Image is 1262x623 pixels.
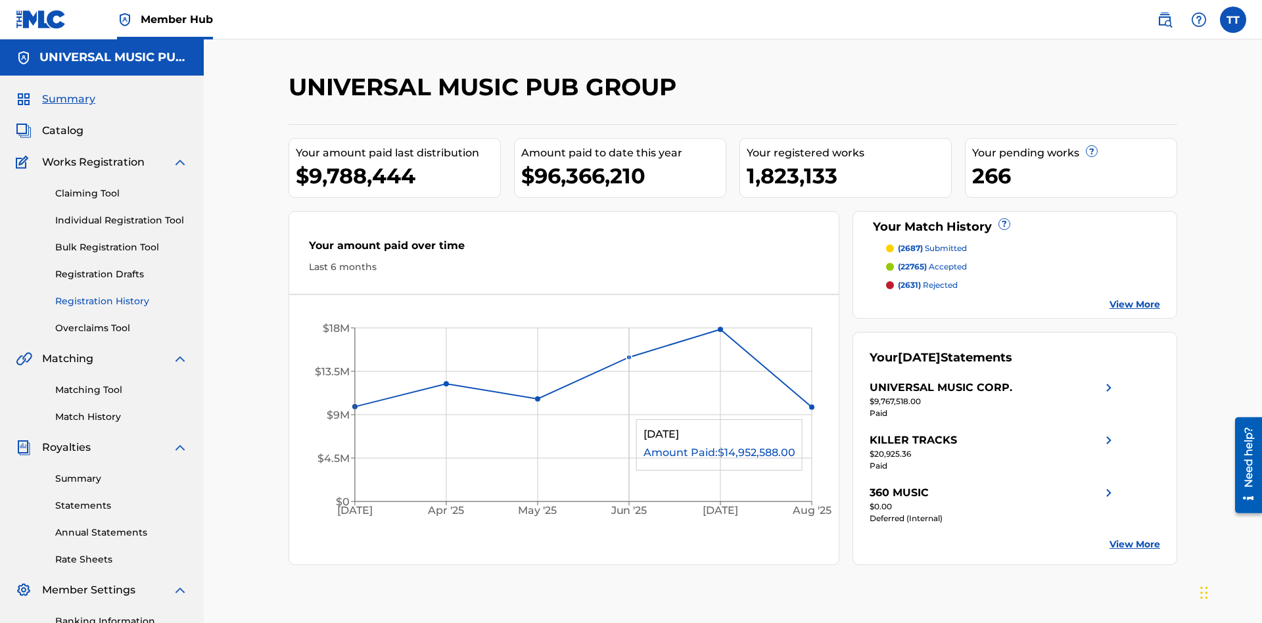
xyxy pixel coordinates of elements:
a: Registration History [55,294,188,308]
img: Top Rightsholder [117,12,133,28]
div: Paid [870,460,1117,472]
iframe: Resource Center [1225,412,1262,520]
a: Registration Drafts [55,267,188,281]
img: Matching [16,351,32,367]
div: 360 MUSIC [870,485,929,501]
img: Royalties [16,440,32,455]
img: MLC Logo [16,10,66,29]
img: Member Settings [16,582,32,598]
a: Statements [55,499,188,513]
img: search [1157,12,1173,28]
a: (22765) accepted [886,261,1161,273]
div: Your Statements [870,349,1012,367]
a: View More [1110,538,1160,551]
a: Bulk Registration Tool [55,241,188,254]
span: (2687) [898,243,923,253]
a: Claiming Tool [55,187,188,200]
a: Individual Registration Tool [55,214,188,227]
span: Matching [42,351,93,367]
p: accepted [898,261,967,273]
div: Drag [1200,573,1208,612]
div: KILLER TRACKS [870,432,957,448]
div: Your amount paid last distribution [296,145,500,161]
img: expand [172,440,188,455]
a: 360 MUSICright chevron icon$0.00Deferred (Internal) [870,485,1117,524]
tspan: $4.5M [317,452,350,465]
tspan: Jun '25 [611,505,647,517]
div: Paid [870,407,1117,419]
tspan: $0 [336,496,350,508]
div: $0.00 [870,501,1117,513]
a: Summary [55,472,188,486]
p: rejected [898,279,958,291]
img: right chevron icon [1101,432,1117,448]
a: Match History [55,410,188,424]
img: Summary [16,91,32,107]
tspan: Apr '25 [428,505,465,517]
div: $20,925.36 [870,448,1117,460]
span: Works Registration [42,154,145,170]
a: CatalogCatalog [16,123,83,139]
a: Public Search [1152,7,1178,33]
tspan: May '25 [519,505,557,517]
div: User Menu [1220,7,1246,33]
img: help [1191,12,1207,28]
a: SummarySummary [16,91,95,107]
span: (22765) [898,262,927,271]
h5: UNIVERSAL MUSIC PUB GROUP [39,50,188,65]
div: Amount paid to date this year [521,145,726,161]
div: 1,823,133 [747,161,951,191]
div: $9,788,444 [296,161,500,191]
tspan: [DATE] [703,505,739,517]
a: Overclaims Tool [55,321,188,335]
a: Matching Tool [55,383,188,397]
div: $9,767,518.00 [870,396,1117,407]
span: [DATE] [898,350,941,365]
span: (2631) [898,280,921,290]
img: Accounts [16,50,32,66]
span: Summary [42,91,95,107]
img: right chevron icon [1101,485,1117,501]
tspan: [DATE] [337,505,373,517]
tspan: Aug '25 [792,505,831,517]
img: expand [172,582,188,598]
img: right chevron icon [1101,380,1117,396]
div: Your Match History [870,218,1161,236]
p: submitted [898,242,967,254]
div: Help [1186,7,1212,33]
span: Catalog [42,123,83,139]
a: View More [1110,298,1160,311]
img: expand [172,154,188,170]
tspan: $18M [323,322,350,335]
a: (2631) rejected [886,279,1161,291]
div: Your registered works [747,145,951,161]
a: KILLER TRACKSright chevron icon$20,925.36Paid [870,432,1117,472]
div: $96,366,210 [521,161,726,191]
span: Member Settings [42,582,135,598]
a: Annual Statements [55,526,188,540]
img: Works Registration [16,154,33,170]
h2: UNIVERSAL MUSIC PUB GROUP [289,72,683,102]
img: expand [172,351,188,367]
tspan: $9M [327,409,350,421]
div: Last 6 months [309,260,819,274]
tspan: $13.5M [315,365,350,378]
a: Rate Sheets [55,553,188,566]
div: UNIVERSAL MUSIC CORP. [870,380,1012,396]
iframe: Chat Widget [1196,560,1262,623]
img: Catalog [16,123,32,139]
div: Your pending works [972,145,1177,161]
div: Deferred (Internal) [870,513,1117,524]
div: Your amount paid over time [309,238,819,260]
span: ? [1087,146,1097,156]
a: UNIVERSAL MUSIC CORP.right chevron icon$9,767,518.00Paid [870,380,1117,419]
div: 266 [972,161,1177,191]
a: (2687) submitted [886,242,1161,254]
span: ? [999,219,1010,229]
span: Member Hub [141,12,213,27]
span: Royalties [42,440,91,455]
